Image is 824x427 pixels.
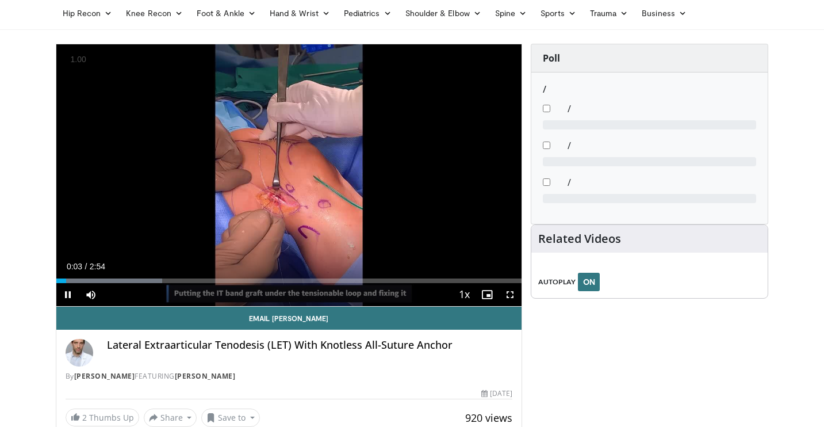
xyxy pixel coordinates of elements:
img: Avatar [66,339,93,367]
h6: / [543,84,756,95]
div: Progress Bar [56,279,522,283]
video-js: Video Player [56,44,522,307]
div: By FEATURING [66,371,513,382]
dd: / [559,102,765,116]
h4: Related Videos [538,232,621,246]
a: Spine [488,2,534,25]
a: Foot & Ankle [190,2,263,25]
h4: Lateral Extraarticular Tenodesis (LET) With Knotless All-Suture Anchor [107,339,513,352]
span: / [85,262,87,271]
span: 0:03 [67,262,82,271]
a: Pediatrics [337,2,398,25]
a: Knee Recon [119,2,190,25]
button: Pause [56,283,79,306]
a: Sports [534,2,583,25]
span: AUTOPLAY [538,277,576,287]
button: ON [578,273,600,291]
a: Email [PERSON_NAME] [56,307,522,330]
button: Share [144,409,197,427]
a: Trauma [583,2,635,25]
a: [PERSON_NAME] [175,371,236,381]
button: Enable picture-in-picture mode [476,283,499,306]
a: 2 Thumbs Up [66,409,139,426]
div: [DATE] [481,388,512,399]
strong: Poll [543,52,560,64]
a: Hand & Wrist [263,2,337,25]
a: Shoulder & Elbow [398,2,488,25]
span: 2 [82,412,87,423]
a: Business [635,2,693,25]
button: Playback Rate [453,283,476,306]
button: Mute [79,283,102,306]
a: Hip Recon [56,2,120,25]
button: Fullscreen [499,283,522,306]
a: [PERSON_NAME] [74,371,135,381]
span: 920 views [465,411,512,425]
dd: / [559,139,765,152]
span: 2:54 [90,262,105,271]
button: Save to [201,409,260,427]
dd: / [559,176,765,189]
